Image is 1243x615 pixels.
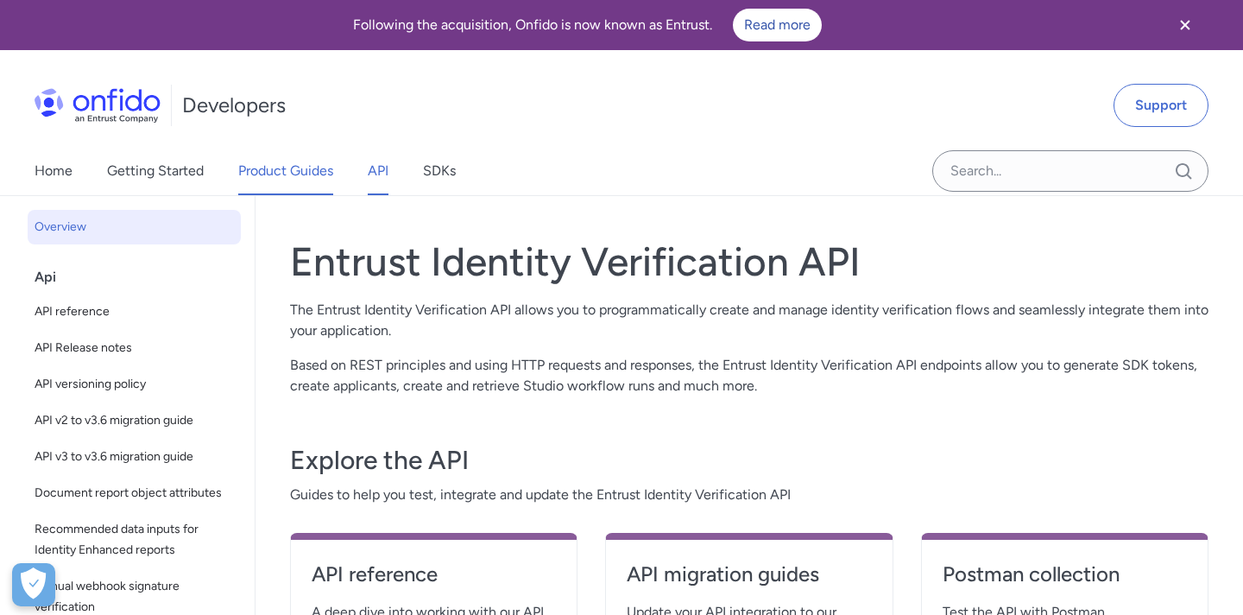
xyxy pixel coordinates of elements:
[290,443,1208,478] h3: Explore the API
[290,355,1208,396] p: Based on REST principles and using HTTP requests and responses, the Entrust Identity Verification...
[312,561,556,602] a: API reference
[312,561,556,588] h4: API reference
[423,147,456,195] a: SDKs
[28,403,241,438] a: API v2 to v3.6 migration guide
[28,440,241,474] a: API v3 to v3.6 migration guide
[35,374,234,395] span: API versioning policy
[28,210,241,244] a: Overview
[12,563,55,606] button: Open Preferences
[28,295,241,329] a: API reference
[290,485,1208,505] span: Guides to help you test, integrate and update the Entrust Identity Verification API
[35,519,234,561] span: Recommended data inputs for Identity Enhanced reports
[35,338,234,358] span: API Release notes
[28,331,241,365] a: API Release notes
[368,147,388,195] a: API
[35,301,234,322] span: API reference
[238,147,333,195] a: Product Guides
[28,476,241,510] a: Document report object attributes
[1175,15,1196,35] svg: Close banner
[35,147,73,195] a: Home
[12,563,55,606] div: Cookie Preferences
[35,410,234,431] span: API v2 to v3.6 migration guide
[21,9,1153,41] div: Following the acquisition, Onfido is now known as Entrust.
[35,483,234,504] span: Document report object attributes
[28,512,241,567] a: Recommended data inputs for Identity Enhanced reports
[627,561,871,588] h4: API migration guides
[932,150,1208,192] input: Onfido search input field
[35,447,234,467] span: API v3 to v3.6 migration guide
[733,9,822,41] a: Read more
[290,300,1208,341] p: The Entrust Identity Verification API allows you to programmatically create and manage identity v...
[943,561,1187,602] a: Postman collection
[1153,3,1217,47] button: Close banner
[290,238,1208,286] h1: Entrust Identity Verification API
[943,561,1187,588] h4: Postman collection
[182,92,286,119] h1: Developers
[627,561,871,602] a: API migration guides
[28,367,241,402] a: API versioning policy
[107,147,204,195] a: Getting Started
[1114,84,1208,127] a: Support
[35,217,234,238] span: Overview
[35,88,161,123] img: Onfido Logo
[35,260,248,295] div: Api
